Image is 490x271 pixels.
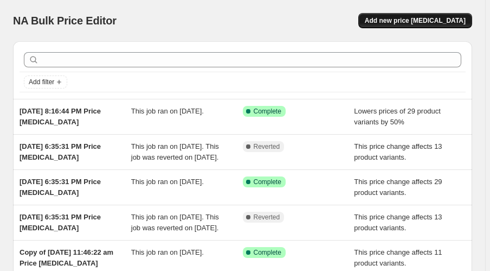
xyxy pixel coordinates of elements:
[13,15,117,27] span: NA Bulk Price Editor
[354,213,442,232] span: This price change affects 13 product variants.
[365,16,466,25] span: Add new price [MEDICAL_DATA]
[354,248,442,267] span: This price change affects 11 product variants.
[254,213,280,222] span: Reverted
[358,13,472,28] button: Add new price [MEDICAL_DATA]
[254,178,281,186] span: Complete
[20,107,101,126] span: [DATE] 8:16:44 PM Price [MEDICAL_DATA]
[354,107,441,126] span: Lowers prices of 29 product variants by 50%
[20,248,113,267] span: Copy of [DATE] 11:46:22 am Price [MEDICAL_DATA]
[24,75,67,89] button: Add filter
[131,107,204,115] span: This job ran on [DATE].
[254,248,281,257] span: Complete
[131,248,204,256] span: This job ran on [DATE].
[131,142,219,161] span: This job ran on [DATE]. This job was reverted on [DATE].
[131,178,204,186] span: This job ran on [DATE].
[20,178,101,197] span: [DATE] 6:35:31 PM Price [MEDICAL_DATA]
[29,78,54,86] span: Add filter
[254,107,281,116] span: Complete
[20,142,101,161] span: [DATE] 6:35:31 PM Price [MEDICAL_DATA]
[131,213,219,232] span: This job ran on [DATE]. This job was reverted on [DATE].
[354,142,442,161] span: This price change affects 13 product variants.
[20,213,101,232] span: [DATE] 6:35:31 PM Price [MEDICAL_DATA]
[354,178,442,197] span: This price change affects 29 product variants.
[254,142,280,151] span: Reverted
